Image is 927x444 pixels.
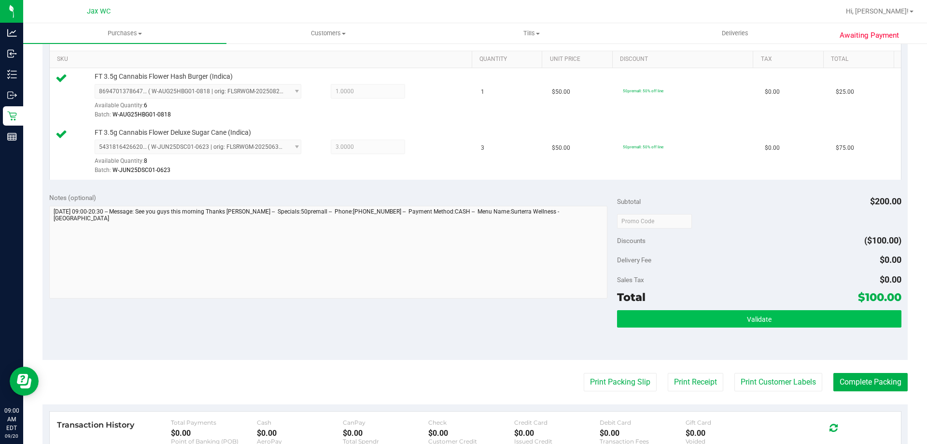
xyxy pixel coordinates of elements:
inline-svg: Inbound [7,49,17,58]
a: Deliveries [633,23,837,43]
span: $50.00 [552,143,570,153]
a: Tills [430,23,633,43]
a: Purchases [23,23,226,43]
a: Unit Price [550,56,609,63]
div: Cash [257,419,343,426]
div: Available Quantity: [95,154,312,173]
span: Notes (optional) [49,194,96,201]
span: $25.00 [836,87,854,97]
inline-svg: Inventory [7,70,17,79]
span: $100.00 [858,290,901,304]
div: Total Payments [171,419,257,426]
span: Delivery Fee [617,256,651,264]
span: FT 3.5g Cannabis Flower Hash Burger (Indica) [95,72,233,81]
span: ($100.00) [864,235,901,245]
span: $200.00 [870,196,901,206]
span: Batch: [95,111,111,118]
span: Validate [747,315,772,323]
iframe: Resource center [10,367,39,396]
p: 09:00 AM EDT [4,406,19,432]
div: Check [428,419,514,426]
inline-svg: Analytics [7,28,17,38]
div: $0.00 [428,429,514,438]
span: Purchases [23,29,226,38]
span: Discounts [617,232,646,249]
span: $0.00 [765,143,780,153]
span: 50premall: 50% off line [623,144,663,149]
span: Awaiting Payment [840,30,899,41]
div: Debit Card [600,419,686,426]
div: $0.00 [171,429,257,438]
span: 8 [144,158,147,164]
div: $0.00 [600,429,686,438]
span: Customers [227,29,429,38]
inline-svg: Reports [7,132,17,142]
span: Hi, [PERSON_NAME]! [846,7,909,15]
button: Complete Packing [833,373,908,391]
span: 6 [144,102,147,109]
span: Total [617,290,646,304]
div: $0.00 [343,429,429,438]
div: Available Quantity: [95,99,312,117]
a: Customers [226,23,430,43]
div: $0.00 [257,429,343,438]
span: $0.00 [765,87,780,97]
span: Sales Tax [617,276,644,284]
a: Total [831,56,890,63]
span: 1 [481,87,484,97]
button: Print Receipt [668,373,723,391]
inline-svg: Retail [7,111,17,121]
a: Discount [620,56,749,63]
div: $0.00 [686,429,772,438]
span: 3 [481,143,484,153]
inline-svg: Outbound [7,90,17,100]
span: Tills [430,29,632,38]
span: $50.00 [552,87,570,97]
span: Jax WC [87,7,111,15]
a: Quantity [479,56,538,63]
div: CanPay [343,419,429,426]
a: SKU [57,56,468,63]
div: Gift Card [686,419,772,426]
span: FT 3.5g Cannabis Flower Deluxe Sugar Cane (Indica) [95,128,251,137]
span: W-AUG25HBG01-0818 [112,111,171,118]
span: $75.00 [836,143,854,153]
span: Deliveries [709,29,761,38]
span: $0.00 [880,274,901,285]
a: Tax [761,56,820,63]
div: Credit Card [514,419,600,426]
span: W-JUN25DSC01-0623 [112,167,170,173]
div: $0.00 [514,429,600,438]
button: Print Packing Slip [584,373,657,391]
button: Print Customer Labels [734,373,822,391]
span: Batch: [95,167,111,173]
p: 09/20 [4,432,19,440]
input: Promo Code [617,214,692,229]
button: Validate [617,310,901,328]
span: Subtotal [617,198,641,205]
span: $0.00 [880,255,901,265]
span: 50premall: 50% off line [623,88,663,93]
